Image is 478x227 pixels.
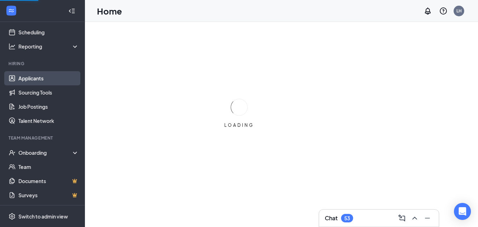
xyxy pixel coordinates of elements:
[8,135,77,141] div: Team Management
[18,71,79,85] a: Applicants
[423,214,432,222] svg: Minimize
[18,149,73,156] div: Onboarding
[325,214,338,222] h3: Chat
[424,7,432,15] svg: Notifications
[454,203,471,220] div: Open Intercom Messenger
[68,7,75,15] svg: Collapse
[8,213,16,220] svg: Settings
[422,212,433,224] button: Minimize
[18,43,79,50] div: Reporting
[18,85,79,100] a: Sourcing Tools
[410,214,419,222] svg: ChevronUp
[18,100,79,114] a: Job Postings
[456,8,462,14] div: LH
[18,114,79,128] a: Talent Network
[398,214,406,222] svg: ComposeMessage
[8,43,16,50] svg: Analysis
[409,212,420,224] button: ChevronUp
[439,7,448,15] svg: QuestionInfo
[18,25,79,39] a: Scheduling
[396,212,408,224] button: ComposeMessage
[221,122,257,128] div: LOADING
[8,61,77,67] div: Hiring
[97,5,122,17] h1: Home
[18,188,79,202] a: SurveysCrown
[18,160,79,174] a: Team
[18,213,68,220] div: Switch to admin view
[18,174,79,188] a: DocumentsCrown
[8,149,16,156] svg: UserCheck
[344,215,350,221] div: 53
[8,7,15,14] svg: WorkstreamLogo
